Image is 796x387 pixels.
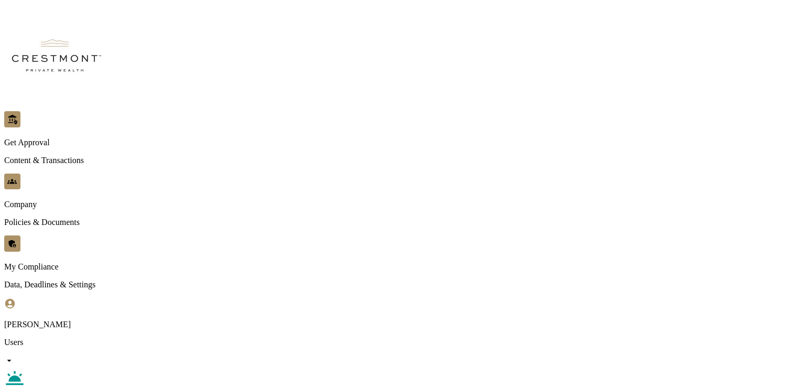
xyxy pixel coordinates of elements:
[4,218,792,227] p: Policies & Documents
[4,4,109,109] img: logo
[4,262,792,272] p: My Compliance
[4,200,792,209] p: Company
[4,338,792,347] p: Users
[4,320,792,329] p: [PERSON_NAME]
[4,138,792,147] p: Get Approval
[4,280,792,289] p: Data, Deadlines & Settings
[4,156,792,165] p: Content & Transactions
